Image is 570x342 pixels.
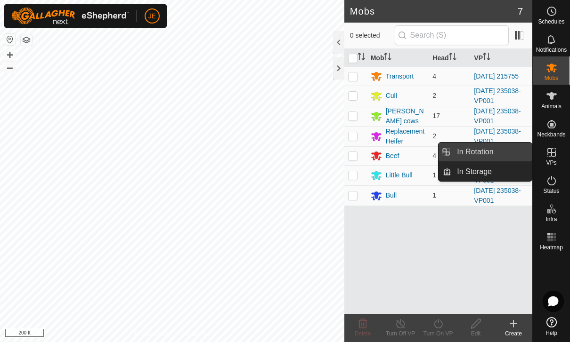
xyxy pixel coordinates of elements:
[432,152,436,159] span: 4
[382,329,419,338] div: Turn Off VP
[4,34,16,45] button: Reset Map
[358,54,365,62] p-sorticon: Activate to sort
[432,112,440,119] span: 17
[457,329,495,338] div: Edit
[432,191,436,199] span: 1
[545,75,558,81] span: Mobs
[367,49,429,67] th: Mob
[386,91,397,101] div: Cull
[474,167,521,184] a: [DATE] 235038-VP001
[439,162,532,181] li: In Storage
[386,72,414,81] div: Transport
[474,87,521,104] a: [DATE] 235038-VP001
[546,216,557,222] span: Infra
[541,103,562,109] span: Animals
[457,146,493,158] span: In Rotation
[350,31,395,40] span: 0 selected
[449,54,456,62] p-sorticon: Activate to sort
[546,160,556,166] span: VPs
[384,54,391,62] p-sorticon: Activate to sort
[395,25,509,45] input: Search (S)
[386,151,399,161] div: Beef
[536,47,567,53] span: Notifications
[386,170,413,180] div: Little Bull
[432,92,436,99] span: 2
[432,171,436,179] span: 1
[4,49,16,61] button: +
[518,4,523,18] span: 7
[474,107,521,125] a: [DATE] 235038-VP001
[474,127,521,145] a: [DATE] 235038-VP001
[439,143,532,161] li: In Rotation
[457,166,492,177] span: In Storage
[386,106,425,126] div: [PERSON_NAME] cows
[11,8,129,24] img: Gallagher Logo
[4,62,16,73] button: –
[135,330,170,338] a: Privacy Policy
[538,19,564,24] span: Schedules
[474,72,519,80] a: [DATE] 215755
[451,143,532,161] a: In Rotation
[432,72,436,80] span: 4
[537,132,565,137] span: Neckbands
[386,191,397,200] div: Bull
[350,6,518,17] h2: Mobs
[543,188,559,194] span: Status
[495,329,532,338] div: Create
[533,313,570,340] a: Help
[470,49,532,67] th: VP
[419,329,457,338] div: Turn On VP
[432,132,436,140] span: 2
[474,187,521,204] a: [DATE] 235038-VP001
[386,127,425,146] div: Replacement Heifer
[355,330,371,337] span: Delete
[483,54,490,62] p-sorticon: Activate to sort
[451,162,532,181] a: In Storage
[148,11,156,21] span: JE
[546,330,557,336] span: Help
[181,330,209,338] a: Contact Us
[429,49,470,67] th: Head
[540,245,563,250] span: Heatmap
[21,34,32,46] button: Map Layers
